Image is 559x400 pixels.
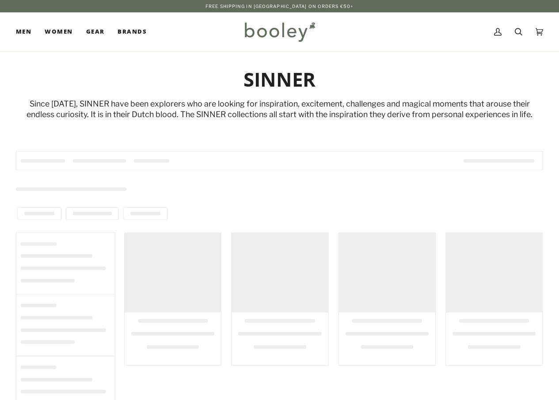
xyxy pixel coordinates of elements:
a: Brands [111,12,153,51]
span: Gear [86,27,105,36]
h1: SINNER [16,67,543,91]
span: Brands [118,27,147,36]
a: Gear [80,12,111,51]
a: Men [16,12,38,51]
p: Since [DATE], SINNER have been explorers who are looking for inspiration, excitement, challenges ... [16,99,543,120]
span: Women [45,27,72,36]
span: Men [16,27,31,36]
a: Women [38,12,79,51]
img: Booley [241,19,318,45]
p: Free Shipping in [GEOGRAPHIC_DATA] on Orders €50+ [205,3,354,10]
